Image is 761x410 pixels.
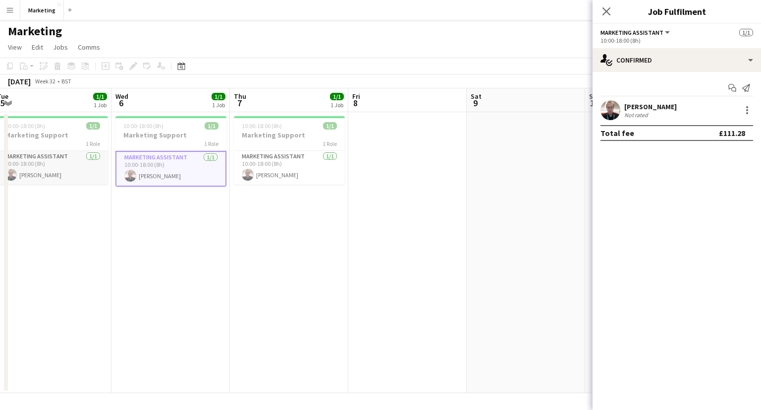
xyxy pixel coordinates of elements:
h3: Marketing Support [234,131,345,139]
div: 1 Job [212,101,225,109]
span: Thu [234,92,246,101]
div: 1 Job [94,101,107,109]
span: 7 [232,97,246,109]
span: 10 [588,97,601,109]
h3: Marketing Support [115,131,226,139]
a: Jobs [49,41,72,54]
span: 1/1 [212,93,225,100]
span: 1/1 [93,93,107,100]
span: 8 [351,97,360,109]
a: Edit [28,41,47,54]
button: Marketing [20,0,64,20]
span: 1 Role [86,140,100,147]
div: [DATE] [8,76,31,86]
span: 1/1 [739,29,753,36]
span: 10:00-18:00 (8h) [5,122,45,130]
span: Comms [78,43,100,52]
button: Marketing Assistant [600,29,671,36]
div: £111.28 [719,128,745,138]
span: 1/1 [86,122,100,130]
a: View [4,41,26,54]
div: BST [61,77,71,85]
span: Fri [352,92,360,101]
span: 1 Role [204,140,218,147]
app-job-card: 10:00-18:00 (8h)1/1Marketing Support1 RoleMarketing Assistant1/110:00-18:00 (8h)[PERSON_NAME] [115,116,226,187]
app-card-role: Marketing Assistant1/110:00-18:00 (8h)[PERSON_NAME] [234,151,345,185]
app-job-card: 10:00-18:00 (8h)1/1Marketing Support1 RoleMarketing Assistant1/110:00-18:00 (8h)[PERSON_NAME] [234,116,345,185]
div: 1 Job [330,101,343,109]
span: Marketing Assistant [600,29,663,36]
span: Sat [471,92,482,101]
div: Total fee [600,128,634,138]
span: 6 [114,97,128,109]
span: Week 32 [33,77,57,85]
app-card-role: Marketing Assistant1/110:00-18:00 (8h)[PERSON_NAME] [115,151,226,187]
span: Sun [589,92,601,101]
span: 1/1 [330,93,344,100]
span: 10:00-18:00 (8h) [242,122,282,130]
span: 1/1 [205,122,218,130]
div: Confirmed [593,48,761,72]
div: Not rated [624,111,650,119]
span: Jobs [53,43,68,52]
span: 9 [469,97,482,109]
span: View [8,43,22,52]
span: 10:00-18:00 (8h) [123,122,163,130]
div: [PERSON_NAME] [624,102,677,111]
a: Comms [74,41,104,54]
span: Wed [115,92,128,101]
span: Edit [32,43,43,52]
span: 1 Role [323,140,337,147]
div: 10:00-18:00 (8h) [600,37,753,44]
h3: Job Fulfilment [593,5,761,18]
span: 1/1 [323,122,337,130]
h1: Marketing [8,24,62,39]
